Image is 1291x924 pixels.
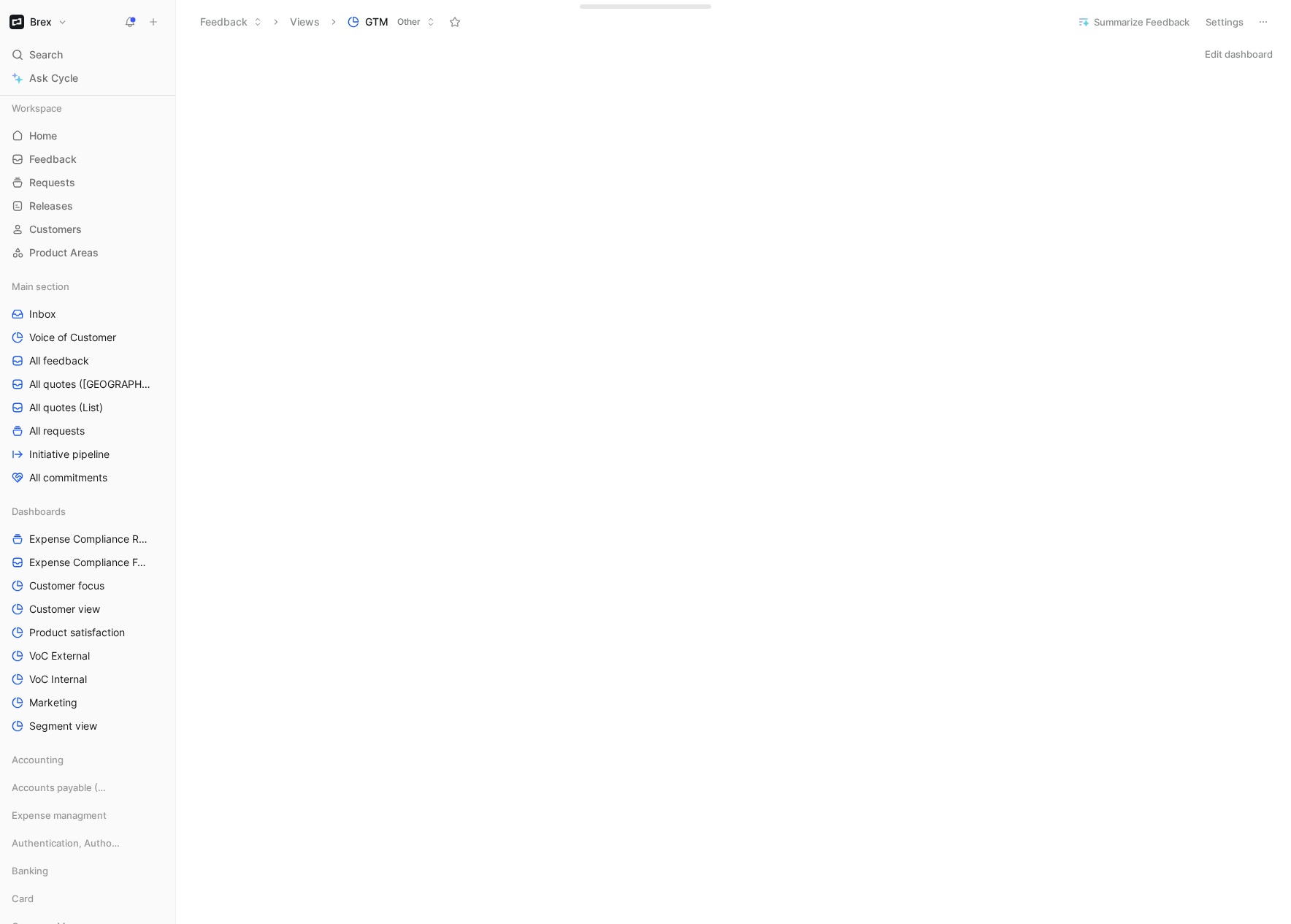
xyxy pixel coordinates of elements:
[6,715,169,737] a: Segment view
[6,44,169,66] div: Search
[194,11,269,33] button: Feedback
[6,645,169,667] a: VoC External
[29,69,78,87] span: Ask Cycle
[29,245,99,260] span: Product Areas
[341,11,442,33] button: GTMOther
[29,579,104,593] span: Customer focus
[12,863,48,878] span: Banking
[6,500,169,737] div: DashboardsExpense Compliance RequestsExpense Compliance FeedbackCustomer focusCustomer viewProduc...
[6,500,169,522] div: Dashboards
[29,46,63,64] span: Search
[6,195,169,217] a: Releases
[6,172,169,194] a: Requests
[12,101,62,115] span: Workspace
[29,719,97,733] span: Segment view
[12,752,64,767] span: Accounting
[29,470,107,485] span: All commitments
[6,373,169,395] a: All quotes ([GEOGRAPHIC_DATA])
[12,808,107,822] span: Expense managment
[29,447,110,462] span: Initiative pipeline
[12,279,69,294] span: Main section
[6,420,169,442] a: All requests
[6,148,169,170] a: Feedback
[6,327,169,348] a: Voice of Customer
[6,443,169,465] a: Initiative pipeline
[12,780,110,795] span: Accounts payable (AP)
[6,467,169,489] a: All commitments
[29,152,77,167] span: Feedback
[6,832,169,854] div: Authentication, Authorization & Auditing
[6,397,169,419] a: All quotes (List)
[1198,44,1279,64] button: Edit dashboard
[12,504,66,519] span: Dashboards
[29,695,77,710] span: Marketing
[29,400,103,415] span: All quotes (List)
[6,804,169,826] div: Expense managment
[29,625,125,640] span: Product satisfaction
[6,776,169,803] div: Accounts payable (AP)
[9,15,24,29] img: Brex
[6,528,169,550] a: Expense Compliance Requests
[1199,12,1250,32] button: Settings
[12,836,121,850] span: Authentication, Authorization & Auditing
[30,15,52,28] h1: Brex
[6,598,169,620] a: Customer view
[6,749,169,771] div: Accounting
[29,175,75,190] span: Requests
[1071,12,1196,32] button: Summarize Feedback
[6,692,169,714] a: Marketing
[29,222,82,237] span: Customers
[6,622,169,644] a: Product satisfaction
[6,860,169,882] div: Banking
[29,354,89,368] span: All feedback
[29,377,153,392] span: All quotes ([GEOGRAPHIC_DATA])
[6,860,169,886] div: Banking
[6,575,169,597] a: Customer focus
[6,551,169,573] a: Expense Compliance Feedback
[6,218,169,240] a: Customers
[283,11,326,33] button: Views
[29,672,87,687] span: VoC Internal
[29,129,57,143] span: Home
[29,532,151,546] span: Expense Compliance Requests
[29,649,90,663] span: VoC External
[29,602,100,616] span: Customer view
[6,350,169,372] a: All feedback
[6,668,169,690] a: VoC Internal
[6,275,169,297] div: Main section
[6,887,169,909] div: Card
[365,15,388,29] span: GTM
[29,555,152,570] span: Expense Compliance Feedback
[6,303,169,325] a: Inbox
[29,330,116,345] span: Voice of Customer
[12,891,34,906] span: Card
[6,749,169,775] div: Accounting
[6,832,169,858] div: Authentication, Authorization & Auditing
[397,15,421,29] span: Other
[6,97,169,119] div: Workspace
[6,275,169,489] div: Main sectionInboxVoice of CustomerAll feedbackAll quotes ([GEOGRAPHIC_DATA])All quotes (List)All ...
[29,307,56,321] span: Inbox
[6,125,169,147] a: Home
[29,424,85,438] span: All requests
[29,199,73,213] span: Releases
[6,887,169,914] div: Card
[6,67,169,89] a: Ask Cycle
[6,776,169,798] div: Accounts payable (AP)
[6,12,71,32] button: BrexBrex
[6,804,169,831] div: Expense managment
[6,242,169,264] a: Product Areas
